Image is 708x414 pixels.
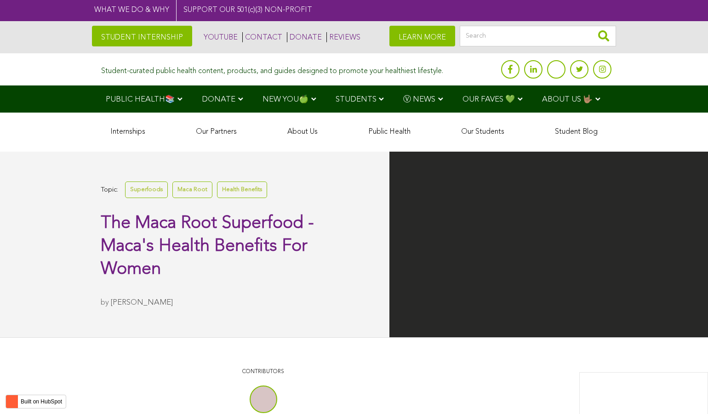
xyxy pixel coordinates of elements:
a: Health Benefits [217,181,267,198]
a: DONATE [287,32,322,42]
a: Maca Root [172,181,212,198]
a: CONTACT [242,32,282,42]
span: The Maca Root Superfood - Maca's Health Benefits For Women [101,215,314,278]
img: HubSpot sprocket logo [6,396,17,407]
input: Search [460,26,616,46]
span: OUR FAVES 💚 [462,96,515,103]
span: ABOUT US 🤟🏽 [542,96,593,103]
span: Ⓥ NEWS [403,96,435,103]
iframe: Chat Widget [662,370,708,414]
label: Built on HubSpot [17,396,66,408]
a: [PERSON_NAME] [111,299,173,306]
div: Navigation Menu [92,85,616,113]
a: LEARN MORE [389,26,455,46]
span: NEW YOU🍏 [263,96,308,103]
div: Student-curated public health content, products, and guides designed to promote your healthiest l... [101,62,443,76]
span: STUDENTS [336,96,377,103]
span: by [101,299,109,306]
span: DONATE [202,96,235,103]
a: REVIEWS [326,32,360,42]
p: CONTRIBUTORS [114,368,413,376]
span: PUBLIC HEALTH📚 [106,96,175,103]
a: Superfoods [125,181,168,198]
a: YOUTUBE [201,32,238,42]
span: Topic: [101,184,118,196]
button: Built on HubSpot [6,395,66,408]
a: STUDENT INTERNSHIP [92,26,192,46]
